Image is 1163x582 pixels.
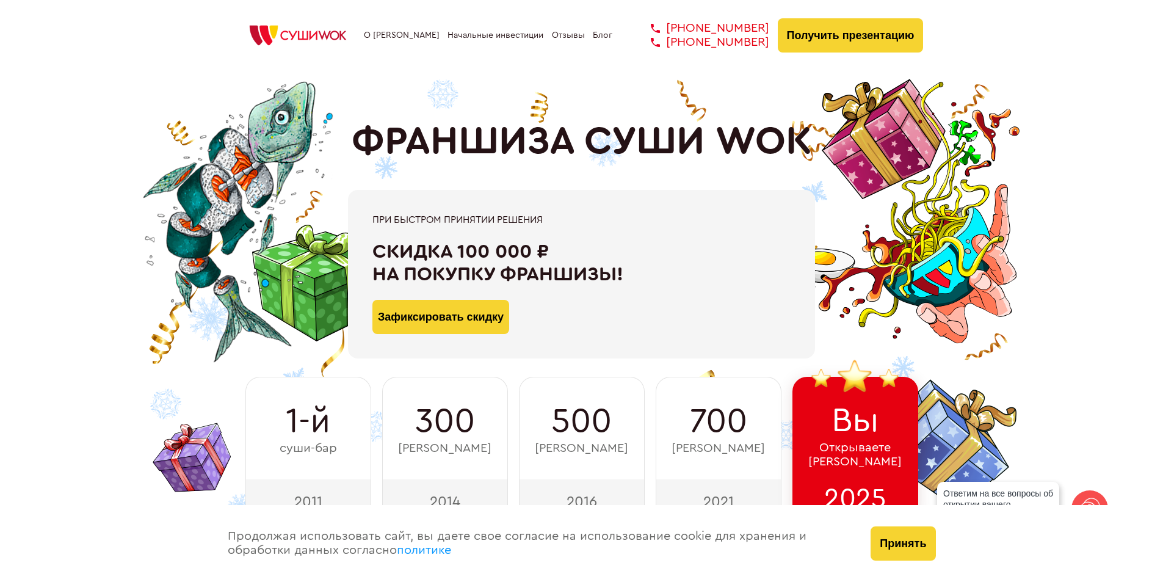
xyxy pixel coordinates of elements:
a: политике [397,544,451,556]
a: Отзывы [552,31,585,40]
span: 300 [415,402,475,441]
div: Ответим на все вопросы об открытии вашего [PERSON_NAME]! [937,482,1059,527]
div: 2011 [245,479,371,523]
div: 2016 [519,479,645,523]
a: Блог [593,31,612,40]
div: 2014 [382,479,508,523]
span: 700 [690,402,747,441]
span: [PERSON_NAME] [535,442,628,456]
a: О [PERSON_NAME] [364,31,440,40]
a: [PHONE_NUMBER] [632,21,769,35]
a: Начальные инвестиции [447,31,543,40]
span: 1-й [286,402,330,441]
span: [PERSON_NAME] [398,442,491,456]
a: [PHONE_NUMBER] [632,35,769,49]
div: Продолжая использовать сайт, вы даете свое согласие на использование cookie для хранения и обрабо... [216,505,859,582]
span: суши-бар [280,442,337,456]
div: 2021 [656,479,781,523]
button: Принять [871,526,935,561]
div: 2025 [792,479,918,523]
button: Получить презентацию [778,18,924,53]
span: Вы [831,401,879,440]
span: [PERSON_NAME] [672,442,765,456]
span: 500 [551,402,612,441]
div: Скидка 100 000 ₽ на покупку франшизы! [372,241,791,286]
div: При быстром принятии решения [372,214,791,225]
h1: ФРАНШИЗА СУШИ WOK [352,119,812,164]
span: Открываете [PERSON_NAME] [808,441,902,469]
img: СУШИWOK [240,22,356,49]
button: Зафиксировать скидку [372,300,509,334]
